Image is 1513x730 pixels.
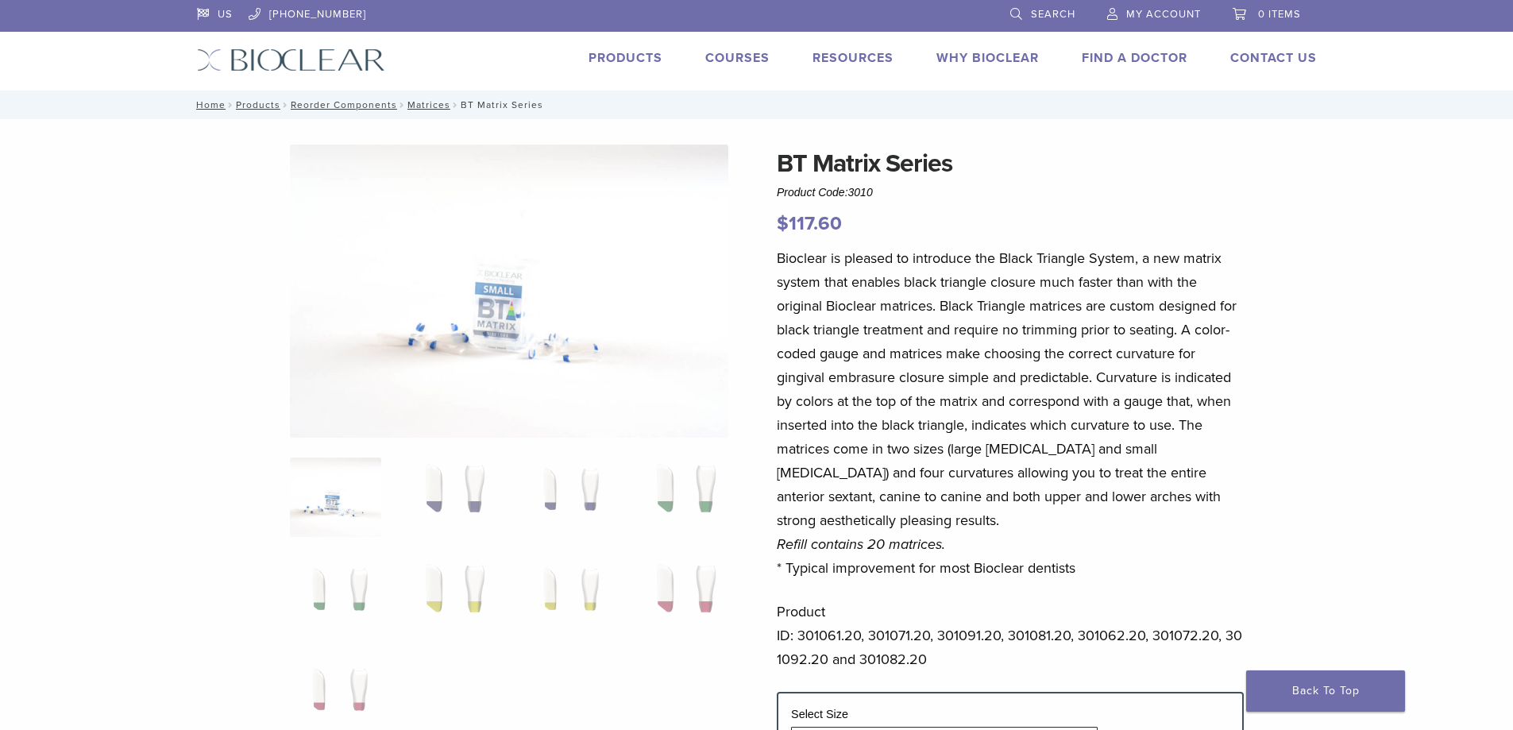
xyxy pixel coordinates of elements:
a: Courses [705,50,770,66]
img: BT Matrix Series - Image 7 [521,558,612,637]
img: BT Matrix Series - Image 4 [636,458,728,537]
p: Bioclear is pleased to introduce the Black Triangle System, a new matrix system that enables blac... [777,246,1244,580]
a: Matrices [407,99,450,110]
h1: BT Matrix Series [777,145,1244,183]
img: Anterior Black Triangle Series Matrices [290,145,728,438]
a: Back To Top [1246,670,1405,712]
img: Anterior-Black-Triangle-Series-Matrices-324x324.jpg [290,458,381,537]
span: / [280,101,291,109]
a: Reorder Components [291,99,397,110]
img: BT Matrix Series - Image 2 [405,458,496,537]
nav: BT Matrix Series [185,91,1329,119]
img: Bioclear [197,48,385,71]
span: 0 items [1258,8,1301,21]
img: BT Matrix Series - Image 8 [636,558,728,637]
bdi: 117.60 [777,212,842,235]
a: Find A Doctor [1082,50,1187,66]
span: / [397,101,407,109]
span: 3010 [848,186,873,199]
a: Resources [812,50,894,66]
a: Contact Us [1230,50,1317,66]
a: Products [236,99,280,110]
a: Home [191,99,226,110]
span: / [226,101,236,109]
img: BT Matrix Series - Image 3 [521,458,612,537]
img: BT Matrix Series - Image 6 [405,558,496,637]
img: BT Matrix Series - Image 5 [290,558,381,637]
a: Products [589,50,662,66]
span: My Account [1126,8,1201,21]
em: Refill contains 20 matrices. [777,535,945,553]
label: Select Size [791,708,848,720]
p: Product ID: 301061.20, 301071.20, 301091.20, 301081.20, 301062.20, 301072.20, 301092.20 and 30108... [777,600,1244,671]
span: Search [1031,8,1075,21]
a: Why Bioclear [936,50,1039,66]
span: $ [777,212,789,235]
span: / [450,101,461,109]
span: Product Code: [777,186,873,199]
